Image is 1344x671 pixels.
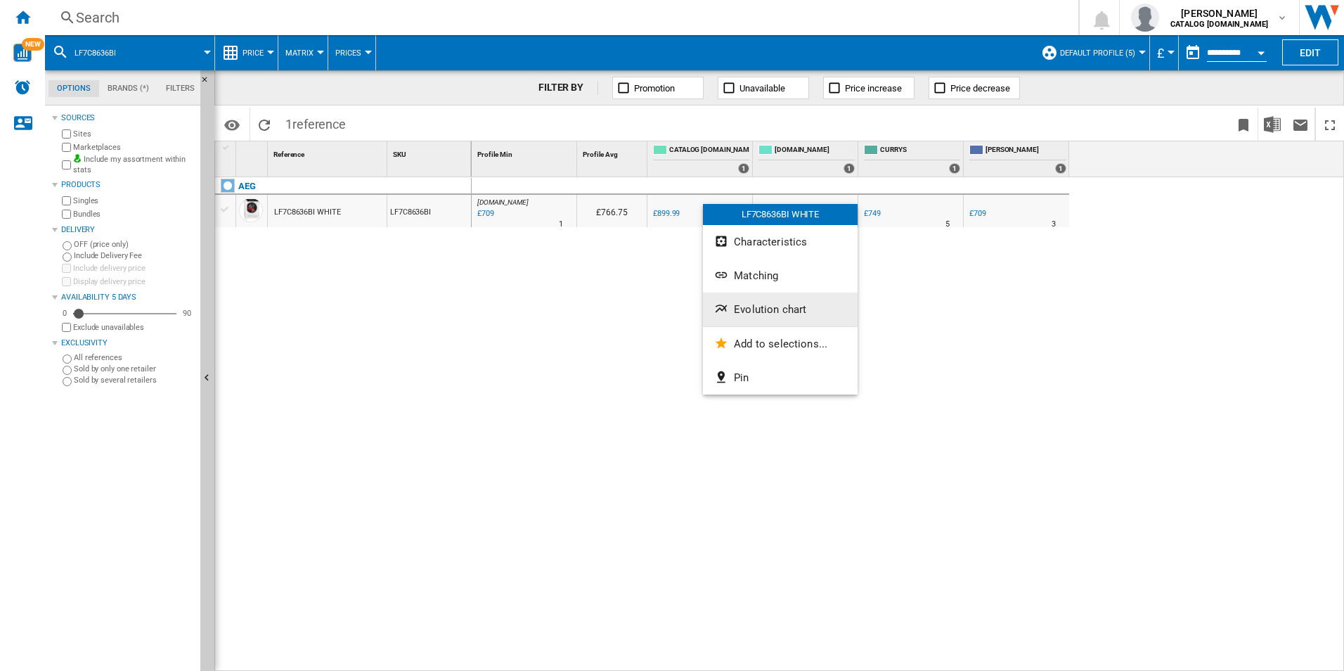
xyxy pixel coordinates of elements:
[703,327,858,361] button: Add to selections...
[734,236,807,248] span: Characteristics
[703,259,858,293] button: Matching
[734,303,806,316] span: Evolution chart
[734,371,749,384] span: Pin
[703,204,858,225] div: LF7C8636BI WHITE
[734,269,778,282] span: Matching
[703,225,858,259] button: Characteristics
[703,361,858,395] button: Pin...
[703,293,858,326] button: Evolution chart
[734,338,827,350] span: Add to selections...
